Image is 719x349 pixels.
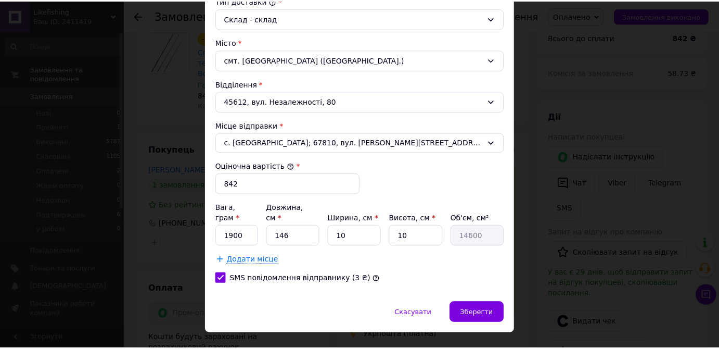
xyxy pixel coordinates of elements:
[455,213,509,223] div: Об'єм, см³
[269,204,306,222] label: Довжина, см
[331,214,382,222] label: Ширина, см
[226,138,487,148] span: с. [GEOGRAPHIC_DATA]; 67810, вул. [PERSON_NAME][STREET_ADDRESS]
[232,275,374,283] label: SMS повідомлення відправнику (3 ₴)
[226,13,487,24] div: Склад - склад
[217,37,509,47] div: Місто
[217,162,297,170] label: Оціночна вартість
[217,49,509,70] div: смт. [GEOGRAPHIC_DATA] ([GEOGRAPHIC_DATA].)
[399,309,435,317] span: Скасувати
[229,256,281,265] span: Додати місце
[217,79,509,89] div: Відділення
[465,309,498,317] span: Зберегти
[217,91,509,112] div: 45612, вул. Незалежності, 80
[217,120,509,131] div: Місце відправки
[393,214,440,222] label: Висота, см
[217,204,242,222] label: Вага, грам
